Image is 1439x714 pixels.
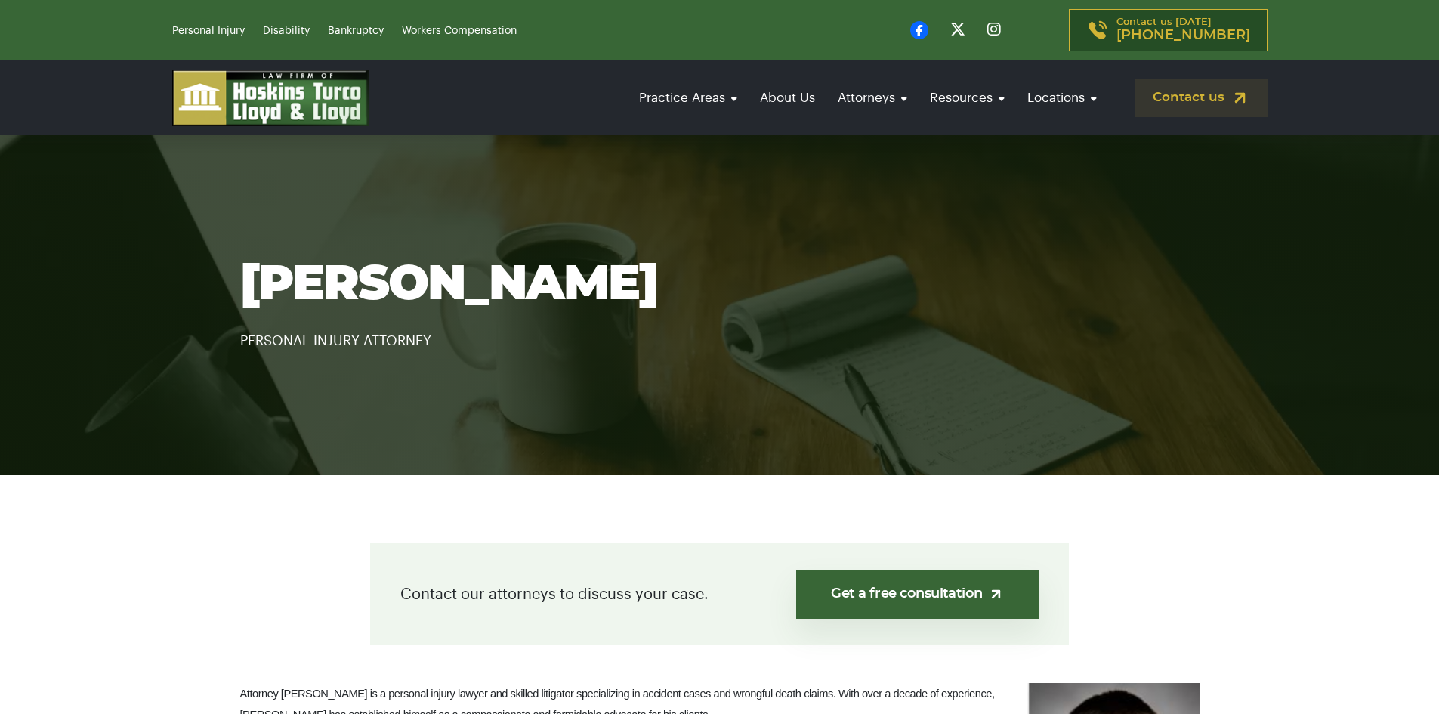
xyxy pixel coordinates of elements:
a: Bankruptcy [328,26,384,36]
a: About Us [752,76,823,119]
a: Disability [263,26,310,36]
h1: [PERSON_NAME] [240,258,1200,311]
a: Get a free consultation [796,570,1039,619]
span: [PHONE_NUMBER] [1116,28,1250,43]
a: Locations [1020,76,1104,119]
img: arrow-up-right-light.svg [988,586,1004,602]
a: Practice Areas [631,76,745,119]
a: Attorneys [830,76,915,119]
a: Resources [922,76,1012,119]
p: Contact us [DATE] [1116,17,1250,43]
a: Contact us [DATE][PHONE_NUMBER] [1069,9,1268,51]
span: PERSONAL INJURY ATTORNEY [240,334,431,348]
a: Workers Compensation [402,26,517,36]
a: Contact us [1135,79,1268,117]
img: logo [172,70,369,126]
a: Personal Injury [172,26,245,36]
div: Contact our attorneys to discuss your case. [370,543,1069,645]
